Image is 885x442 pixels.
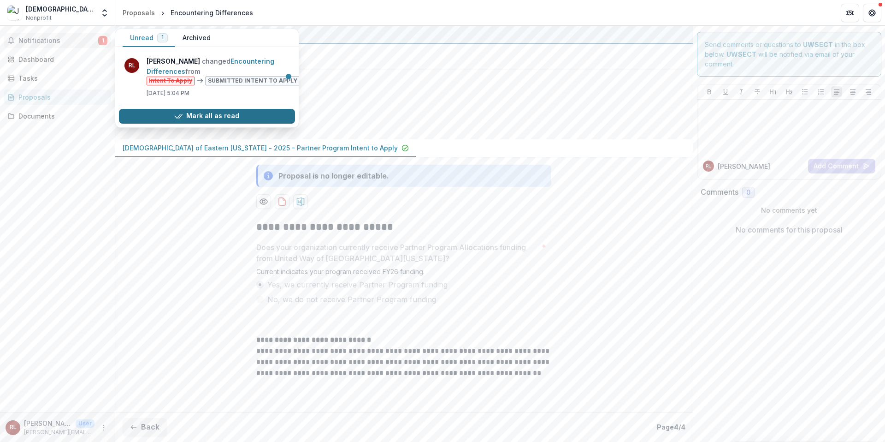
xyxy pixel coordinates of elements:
p: [PERSON_NAME][EMAIL_ADDRESS][DOMAIN_NAME] [24,428,94,436]
button: Mark all as read [119,109,295,124]
button: download-proposal [293,194,308,209]
span: 0 [746,189,750,197]
h2: Encountering Differences [123,78,671,89]
button: Align Left [831,86,842,97]
button: Bold [704,86,715,97]
button: Partners [841,4,859,22]
button: Archived [175,29,218,47]
img: Jewish Federation of Eastern Connecticut [7,6,22,20]
div: Current indicates your program received FY26 funding. [256,268,551,279]
div: UWSECT [123,28,685,39]
button: More [98,422,109,433]
div: Documents [18,111,104,121]
button: Get Help [863,4,881,22]
p: [PERSON_NAME] [24,418,72,428]
p: Does your organization currently receive Partner Program Allocations funding from United Way of [... [256,242,538,264]
button: Preview 74a7463e-cde7-43dd-a2c5-21cdad0deb30-0.pdf [256,194,271,209]
a: Tasks [4,71,111,86]
button: Bullet List [799,86,810,97]
div: Proposals [123,8,155,18]
span: 1 [98,36,107,45]
strong: UWSECT [803,41,833,48]
button: Ordered List [815,86,826,97]
button: Strike [752,86,763,97]
span: No, we do not receive Partner Program funding [267,294,436,305]
a: Documents [4,108,111,124]
span: 1 [161,34,164,41]
button: Back [123,418,167,436]
h2: Comments [701,188,738,197]
span: Nonprofit [26,14,52,22]
button: Italicize [736,86,747,97]
nav: breadcrumb [119,6,257,19]
p: No comments yet [701,205,878,215]
button: Open entity switcher [98,4,111,22]
p: changed from [147,56,303,85]
div: Tasks [18,73,104,83]
button: Notifications1 [4,33,111,48]
button: Add Comment [808,159,875,173]
p: No comments for this proposal [736,224,843,235]
strong: UWSECT [726,50,756,58]
div: [DEMOGRAPHIC_DATA] of [GEOGRAPHIC_DATA][US_STATE] [26,4,94,14]
a: Dashboard [4,52,111,67]
button: Heading 2 [784,86,795,97]
div: Rachel Levy [706,164,711,168]
p: Page 4 / 4 [657,422,685,432]
button: Heading 1 [767,86,779,97]
a: Proposals [4,90,111,105]
p: User [76,419,94,428]
button: Align Center [847,86,858,97]
button: Unread [123,29,175,47]
div: Dashboard [18,54,104,64]
button: Underline [720,86,731,97]
div: Send comments or questions to in the box below. will be notified via email of your comment. [697,32,882,77]
a: Proposals [119,6,159,19]
p: [PERSON_NAME] [718,161,770,171]
div: Proposal is no longer editable. [278,170,389,181]
div: Encountering Differences [171,8,253,18]
span: Yes, we currently receive Partner Program funding [267,279,448,290]
p: [DEMOGRAPHIC_DATA] of Eastern [US_STATE] - 2025 - Partner Program Intent to Apply [123,143,398,153]
button: download-proposal [275,194,289,209]
div: Rachel Levy [10,424,17,430]
span: Notifications [18,37,98,45]
button: Align Right [863,86,874,97]
a: Encountering Differences [147,57,274,75]
div: Proposals [18,92,104,102]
